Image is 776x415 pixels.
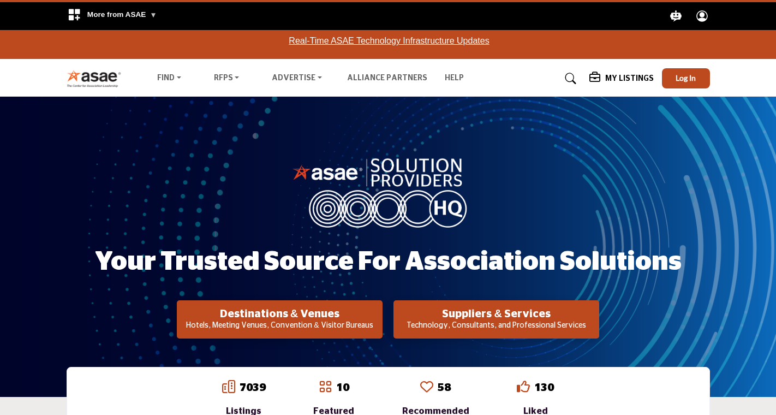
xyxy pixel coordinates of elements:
div: My Listings [589,72,654,85]
a: Real-Time ASAE Technology Infrastructure Updates [289,36,489,45]
button: Destinations & Venues Hotels, Meeting Venues, Convention & Visitor Bureaus [177,300,383,339]
a: Advertise [264,71,330,86]
button: Suppliers & Services Technology, Consultants, and Professional Services [393,300,599,339]
a: 7039 [240,382,266,393]
p: Technology, Consultants, and Professional Services [397,321,596,331]
button: Log In [662,68,710,88]
span: Log In [676,73,696,82]
a: Alliance Partners [347,74,427,82]
div: More from ASAE [61,2,164,30]
img: image [293,156,483,228]
h5: My Listings [605,74,654,84]
a: Find [150,71,189,86]
h2: Destinations & Venues [180,307,379,321]
a: Go to Featured [319,380,332,395]
a: Help [445,74,464,82]
a: 58 [438,382,451,393]
a: RFPs [206,71,247,86]
img: Site Logo [67,69,127,87]
a: Search [554,70,583,87]
a: 10 [336,382,349,393]
i: Go to Liked [517,380,530,393]
p: Hotels, Meeting Venues, Convention & Visitor Bureaus [180,321,379,331]
h1: Your Trusted Source for Association Solutions [95,245,682,279]
a: 130 [534,382,554,393]
h2: Suppliers & Services [397,307,596,321]
span: More from ASAE [87,10,157,19]
a: Go to Recommended [420,380,433,395]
